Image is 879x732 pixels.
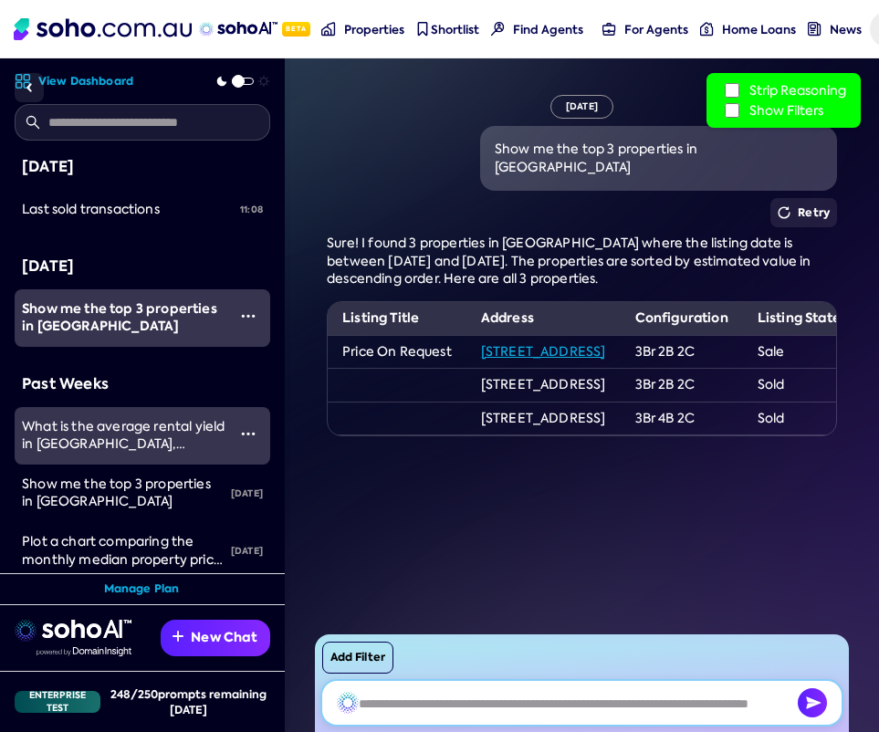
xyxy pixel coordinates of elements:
img: Recommendation icon [173,631,183,642]
td: 3Br 2B 2C [621,369,743,403]
span: Properties [344,22,404,37]
span: Last sold transactions [22,201,160,217]
label: Show Filters [721,100,846,120]
a: Show me the top 3 properties in [GEOGRAPHIC_DATA] [15,289,226,347]
div: 248 / 250 prompts remaining [DATE] [108,686,270,717]
img: Send icon [798,688,827,717]
img: sohoAI logo [199,22,277,37]
img: for-agents-nav icon [602,22,616,36]
div: Show me the top 3 properties in Sydney [22,476,224,511]
div: 11:08 [233,190,270,230]
span: Show me the top 3 properties in [GEOGRAPHIC_DATA] [22,476,211,510]
img: for-agents-nav icon [700,22,714,36]
span: For Agents [624,22,688,37]
td: Sale [743,335,855,369]
div: [DATE] [224,531,270,571]
div: [DATE] [22,155,263,179]
div: [DATE] [224,474,270,514]
div: Show me the top 3 properties in Sydney [22,300,226,336]
div: Plot a chart comparing the monthly median property price for proeprties between Surry Hills and P... [22,533,224,569]
th: Listing State [743,302,855,335]
input: Show Filters [725,103,739,118]
a: [STREET_ADDRESS] [481,343,606,360]
button: Send [798,688,827,717]
td: Sold [743,402,855,435]
img: shortlist-nav icon [415,22,429,36]
div: Last sold transactions [22,201,233,219]
img: Find agents icon [491,22,505,36]
td: 3Br 4B 2C [621,402,743,435]
img: SohoAI logo black [337,692,359,714]
input: Strip Reasoning [725,83,739,98]
a: Last sold transactions [15,190,233,230]
div: Past Weeks [22,372,263,396]
th: Listing Title [328,302,466,335]
img: Retry icon [778,206,790,219]
span: Home Loans [722,22,796,37]
span: Shortlist [431,22,479,37]
img: news-nav icon [808,22,821,36]
div: [DATE] [22,255,263,278]
th: Configuration [621,302,743,335]
a: View Dashboard [15,73,133,89]
span: Beta [282,22,310,37]
span: Show me the top 3 properties in [GEOGRAPHIC_DATA] [22,299,217,336]
span: Plot a chart comparing the monthly median property price for proeprties between [GEOGRAPHIC_DATA]... [22,533,223,639]
span: Find Agents [513,22,583,37]
img: Soho Logo [14,18,192,40]
img: Sidebar toggle icon [18,77,40,99]
td: [STREET_ADDRESS] [466,402,621,435]
button: New Chat [161,620,270,656]
a: Plot a chart comparing the monthly median property price for proeprties between [GEOGRAPHIC_DATA]... [15,522,224,580]
span: Sure! I found 3 properties in [GEOGRAPHIC_DATA] where the listing date is between [DATE] and [DAT... [327,235,811,287]
span: News [830,22,862,37]
button: Add Filter [322,642,393,674]
button: Retry [770,198,837,227]
label: Strip Reasoning [721,80,846,100]
img: sohoai logo [15,620,131,642]
td: Price On Request [328,335,466,369]
div: Enterprise Test [15,691,100,713]
td: Sold [743,369,855,403]
span: What is the average rental yield in [GEOGRAPHIC_DATA], [GEOGRAPHIC_DATA] [22,418,225,470]
img: properties-nav icon [321,22,335,36]
a: Manage Plan [104,581,180,597]
img: More icon [241,426,256,441]
div: Show me the top 3 properties in [GEOGRAPHIC_DATA] [495,141,822,176]
th: Address [466,302,621,335]
div: What is the average rental yield in Surry Hills, NSW [22,418,226,454]
a: What is the average rental yield in [GEOGRAPHIC_DATA], [GEOGRAPHIC_DATA] [15,407,226,465]
a: Show me the top 3 properties in [GEOGRAPHIC_DATA] [15,465,224,522]
img: Data provided by Domain Insight [37,647,131,656]
td: [STREET_ADDRESS] [466,369,621,403]
img: More icon [241,308,256,323]
td: 3Br 2B 2C [621,335,743,369]
div: [DATE] [550,95,613,119]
